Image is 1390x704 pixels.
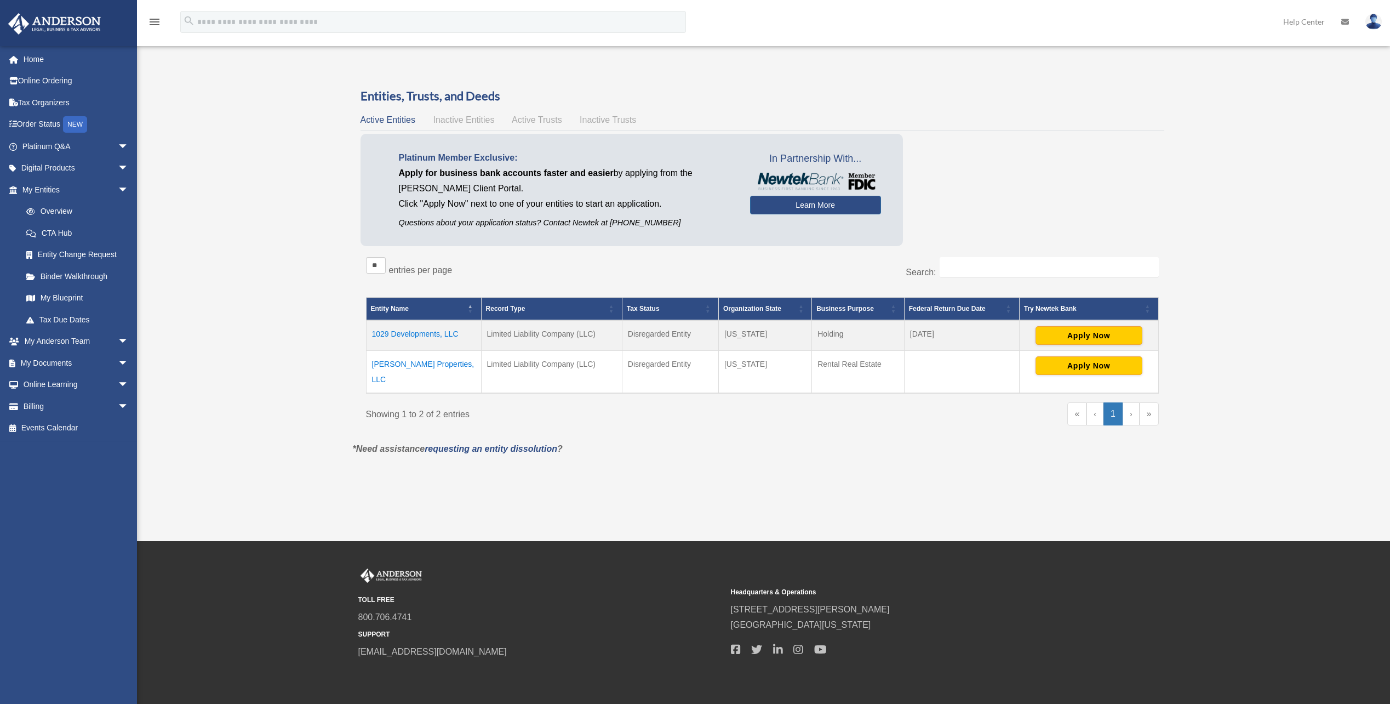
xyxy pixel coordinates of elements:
[15,201,134,223] a: Overview
[366,298,481,321] th: Entity Name: Activate to invert sorting
[366,320,481,351] td: 1029 Developments, LLC
[118,374,140,396] span: arrow_drop_down
[622,320,718,351] td: Disregarded Entity
[481,298,622,321] th: Record Type: Activate to sort
[183,15,195,27] i: search
[580,115,636,124] span: Inactive Trusts
[904,320,1019,351] td: [DATE]
[8,331,145,353] a: My Anderson Teamarrow_drop_down
[8,395,145,417] a: Billingarrow_drop_down
[118,352,140,374] span: arrow_drop_down
[358,569,424,583] img: Anderson Advisors Platinum Portal
[622,298,718,321] th: Tax Status: Activate to sort
[1036,326,1142,345] button: Apply Now
[512,115,562,124] span: Active Trusts
[15,287,140,309] a: My Blueprint
[816,305,874,313] span: Business Purpose
[8,135,145,157] a: Platinum Q&Aarrow_drop_down
[8,92,145,113] a: Tax Organizers
[366,402,754,422] div: Showing 1 to 2 of 2 entries
[15,265,140,287] a: Binder Walkthrough
[8,374,145,396] a: Online Learningarrow_drop_down
[904,298,1019,321] th: Federal Return Due Date: Activate to sort
[718,351,811,394] td: [US_STATE]
[1036,356,1142,375] button: Apply Now
[148,19,161,29] a: menu
[353,444,563,453] em: *Need assistance ?
[118,179,140,201] span: arrow_drop_down
[1024,302,1142,315] div: Try Newtek Bank
[718,298,811,321] th: Organization State: Activate to sort
[812,298,905,321] th: Business Purpose: Activate to sort
[731,587,1096,598] small: Headquarters & Operations
[8,48,145,70] a: Home
[63,116,87,133] div: NEW
[906,268,936,277] label: Search:
[389,265,453,275] label: entries per page
[371,305,409,313] span: Entity Name
[750,150,881,168] span: In Partnership With...
[399,166,734,196] p: by applying from the [PERSON_NAME] Client Portal.
[627,305,660,313] span: Tax Status
[15,309,140,331] a: Tax Due Dates
[731,620,871,629] a: [GEOGRAPHIC_DATA][US_STATE]
[366,351,481,394] td: [PERSON_NAME] Properties, LLC
[358,594,723,606] small: TOLL FREE
[909,305,986,313] span: Federal Return Due Date
[5,13,104,35] img: Anderson Advisors Platinum Portal
[756,173,876,190] img: NewtekBankLogoSM.png
[118,135,140,158] span: arrow_drop_down
[399,216,734,230] p: Questions about your application status? Contact Newtek at [PHONE_NUMBER]
[15,244,140,266] a: Entity Change Request
[622,351,718,394] td: Disregarded Entity
[750,196,881,214] a: Learn More
[481,320,622,351] td: Limited Liability Company (LLC)
[718,320,811,351] td: [US_STATE]
[425,444,557,453] a: requesting an entity dissolution
[1103,402,1123,425] a: 1
[399,168,614,178] span: Apply for business bank accounts faster and easier
[358,629,723,640] small: SUPPORT
[812,320,905,351] td: Holding
[118,395,140,418] span: arrow_drop_down
[358,647,507,656] a: [EMAIL_ADDRESS][DOMAIN_NAME]
[8,352,145,374] a: My Documentsarrow_drop_down
[118,157,140,180] span: arrow_drop_down
[8,157,145,179] a: Digital Productsarrow_drop_down
[481,351,622,394] td: Limited Liability Company (LLC)
[15,222,140,244] a: CTA Hub
[358,612,412,622] a: 800.706.4741
[399,150,734,166] p: Platinum Member Exclusive:
[1019,298,1158,321] th: Try Newtek Bank : Activate to sort
[1365,14,1382,30] img: User Pic
[731,605,890,614] a: [STREET_ADDRESS][PERSON_NAME]
[1140,402,1159,425] a: Last
[399,196,734,212] p: Click "Apply Now" next to one of your entities to start an application.
[8,179,140,201] a: My Entitiesarrow_drop_down
[723,305,781,313] span: Organization State
[361,88,1164,105] h3: Entities, Trusts, and Deeds
[8,417,145,439] a: Events Calendar
[8,113,145,136] a: Order StatusNEW
[8,70,145,92] a: Online Ordering
[433,115,494,124] span: Inactive Entities
[1067,402,1086,425] a: First
[1123,402,1140,425] a: Next
[118,331,140,353] span: arrow_drop_down
[812,351,905,394] td: Rental Real Estate
[1086,402,1103,425] a: Previous
[361,115,415,124] span: Active Entities
[148,15,161,29] i: menu
[486,305,525,313] span: Record Type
